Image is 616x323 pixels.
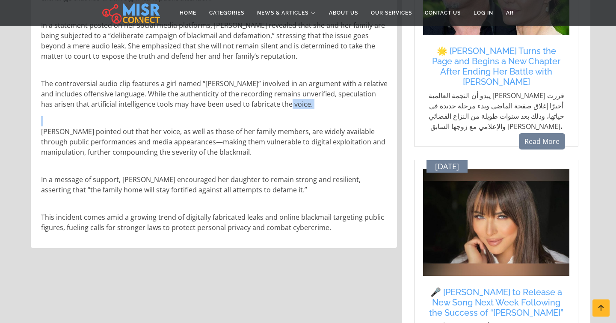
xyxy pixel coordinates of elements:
p: The controversial audio clip features a girl named “[PERSON_NAME]” involved in an argument with a... [41,78,388,109]
a: Log in [467,5,500,21]
a: 🌟 [PERSON_NAME] Turns the Page and Begins a New Chapter After Ending Her Battle with [PERSON_NAME] [427,46,565,87]
a: 🎤 [PERSON_NAME] to Release a New Song Next Week Following the Success of “[PERSON_NAME]” [427,287,565,318]
a: Our Services [364,5,418,21]
p: يبدو أن النجمة العالمية [PERSON_NAME] قررت أخيرًا إغلاق صفحة الماضي وبدء مرحلة جديدة في حياتها، و... [427,90,565,152]
span: [DATE] [435,162,459,171]
a: Categories [203,5,251,21]
p: [PERSON_NAME] pointed out that her voice, as well as those of her family members, are widely avai... [41,126,388,157]
a: Contact Us [418,5,467,21]
a: About Us [323,5,364,21]
a: Home [173,5,203,21]
a: News & Articles [251,5,323,21]
span: News & Articles [257,9,308,17]
img: main.misr_connect [102,2,160,24]
a: Read More [519,133,565,150]
p: In a message of support, [PERSON_NAME] encouraged her daughter to remain strong and resilient, as... [41,174,388,195]
img: ساندي تطرح أغنية جديدة [423,169,569,276]
p: This incident comes amid a growing trend of digitally fabricated leaks and online blackmail targe... [41,212,388,233]
p: In a statement posted on her social media platforms, [PERSON_NAME] revealed that she and her fami... [41,20,388,61]
a: AR [500,5,520,21]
